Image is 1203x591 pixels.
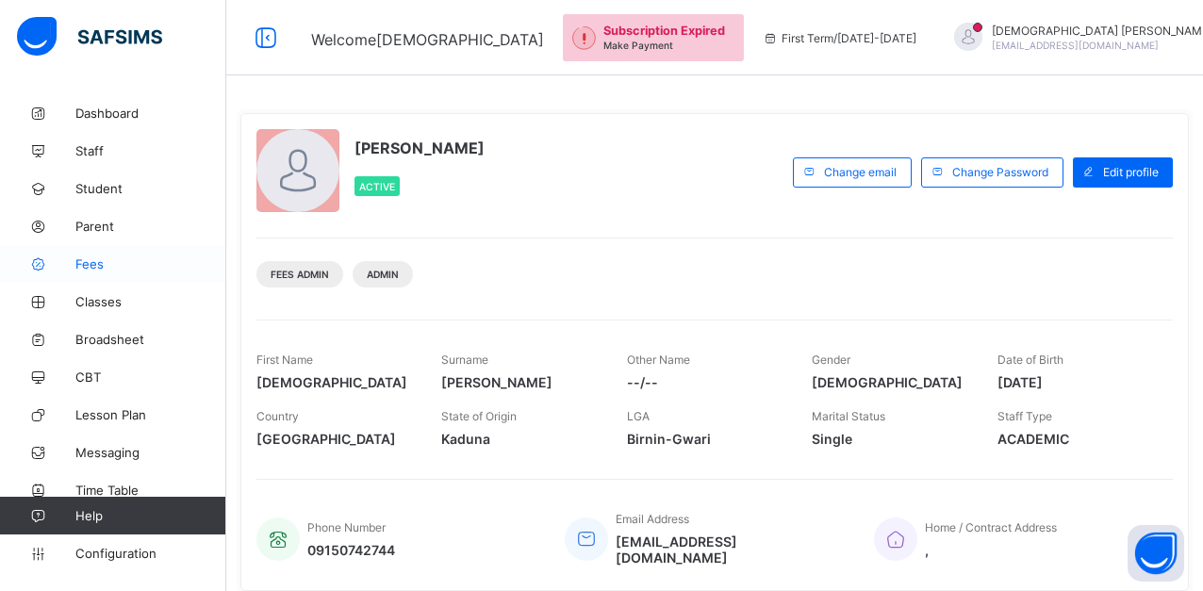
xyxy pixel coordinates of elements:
[812,374,968,390] span: [DEMOGRAPHIC_DATA]
[616,534,846,566] span: [EMAIL_ADDRESS][DOMAIN_NAME]
[307,542,395,558] span: 09150742744
[997,374,1154,390] span: [DATE]
[812,431,968,447] span: Single
[627,431,783,447] span: Birnin-Gwari
[812,353,850,367] span: Gender
[75,445,226,460] span: Messaging
[354,139,485,157] span: [PERSON_NAME]
[256,431,413,447] span: [GEOGRAPHIC_DATA]
[763,31,916,45] span: session/term information
[256,353,313,367] span: First Name
[75,332,226,347] span: Broadsheet
[925,542,1057,558] span: ,
[75,181,226,196] span: Student
[824,165,897,179] span: Change email
[75,143,226,158] span: Staff
[75,407,226,422] span: Lesson Plan
[311,30,544,49] span: Welcome [DEMOGRAPHIC_DATA]
[1128,525,1184,582] button: Open asap
[75,546,225,561] span: Configuration
[992,40,1159,51] span: [EMAIL_ADDRESS][DOMAIN_NAME]
[627,374,783,390] span: --/--
[572,26,596,50] img: outstanding-1.146d663e52f09953f639664a84e30106.svg
[603,24,725,38] span: Subscription Expired
[75,369,226,385] span: CBT
[997,431,1154,447] span: ACADEMIC
[997,353,1063,367] span: Date of Birth
[359,181,395,192] span: Active
[441,431,598,447] span: Kaduna
[441,409,517,423] span: State of Origin
[441,353,488,367] span: Surname
[256,409,299,423] span: Country
[603,40,673,51] span: Make Payment
[75,219,226,234] span: Parent
[75,294,226,309] span: Classes
[271,269,329,280] span: Fees Admin
[952,165,1048,179] span: Change Password
[616,512,689,526] span: Email Address
[75,508,225,523] span: Help
[75,256,226,271] span: Fees
[997,409,1052,423] span: Staff Type
[1103,165,1159,179] span: Edit profile
[75,483,226,498] span: Time Table
[17,17,162,57] img: safsims
[441,374,598,390] span: [PERSON_NAME]
[627,353,690,367] span: Other Name
[812,409,885,423] span: Marital Status
[627,409,650,423] span: LGA
[307,520,386,534] span: Phone Number
[925,520,1057,534] span: Home / Contract Address
[367,269,399,280] span: Admin
[256,374,413,390] span: [DEMOGRAPHIC_DATA]
[75,106,226,121] span: Dashboard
